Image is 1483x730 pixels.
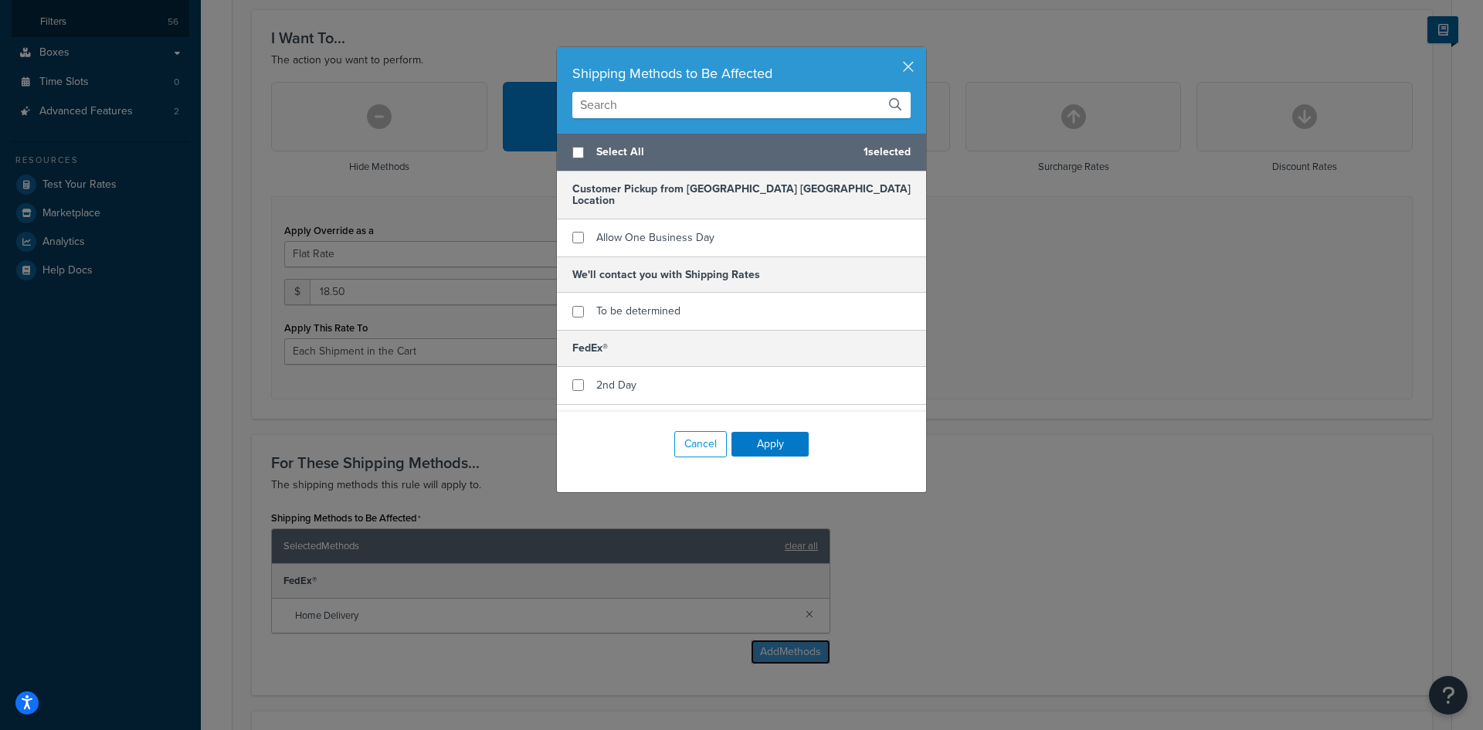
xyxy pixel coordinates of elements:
[557,134,926,171] div: 1 selected
[596,141,851,163] span: Select All
[557,171,926,219] h5: Customer Pickup from [GEOGRAPHIC_DATA] [GEOGRAPHIC_DATA] Location
[596,377,636,393] span: 2nd Day
[557,256,926,293] h5: We'll contact you with Shipping Rates
[572,92,911,118] input: Search
[731,432,809,457] button: Apply
[596,303,680,319] span: To be determined
[674,431,727,457] button: Cancel
[557,330,926,366] h5: FedEx®
[596,229,714,246] span: Allow One Business Day
[572,63,911,84] div: Shipping Methods to Be Affected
